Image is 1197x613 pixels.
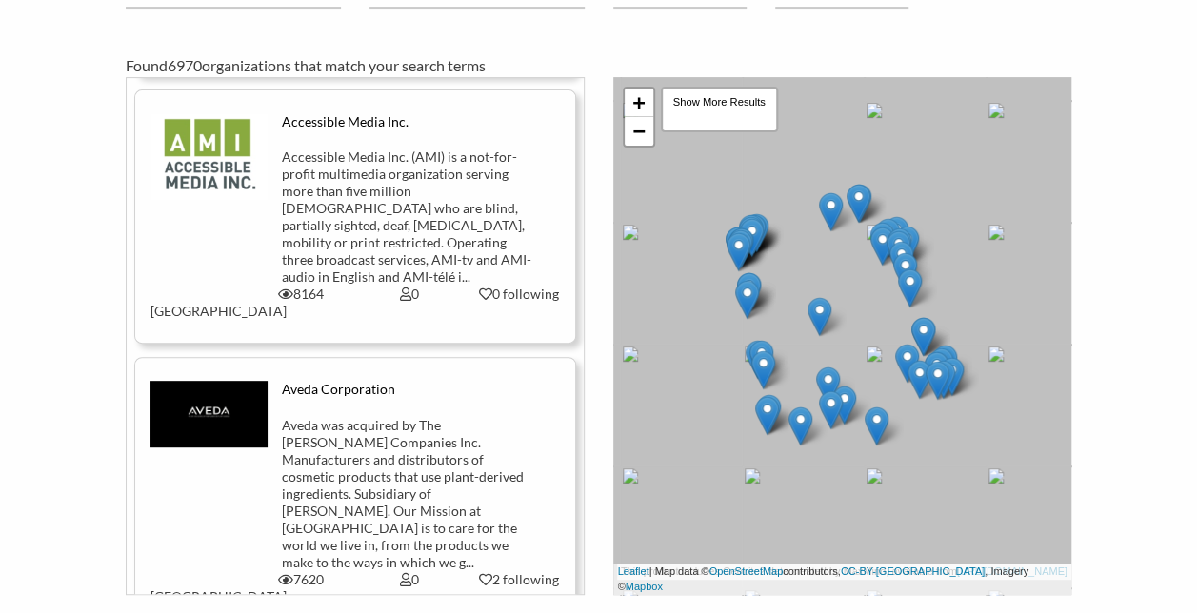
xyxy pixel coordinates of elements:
a: Zoom in [625,89,653,117]
img: czf03uoqmll8n8ic0zeg [150,113,268,199]
a: CC-BY-[GEOGRAPHIC_DATA] [841,565,985,577]
div: [GEOGRAPHIC_DATA] [136,286,246,320]
div: 2 following [479,571,560,588]
div: Found organizations that match your search terms [126,54,1071,77]
a: Mapbox [626,581,663,592]
a: Leaflet [618,565,649,577]
div: Show More Results [661,87,778,132]
div: | Map data © contributors, , Imagery © [613,564,1071,595]
div: 7620 [246,571,355,588]
a: Aveda Corporation Aveda was acquired by The [PERSON_NAME] Companies Inc. Manufacturers and distri... [150,381,559,604]
a: Accessible Media Inc. Accessible Media Inc. (AMI) is a not-for-profit multimedia organization ser... [150,113,559,320]
div: Accessible Media Inc. (AMI) is a not-for-profit multimedia organization serving more than five mi... [282,148,537,286]
div: 8164 [246,286,355,303]
div: [GEOGRAPHIC_DATA] [136,571,246,605]
div: Accessible Media Inc. [282,113,537,130]
a: OpenStreetMap [708,565,783,577]
div: 0 [355,286,465,303]
div: 0 following [479,286,560,303]
div: 0 [355,571,465,588]
img: elkyn15iae5qq8vaclu1 [150,381,268,446]
a: Zoom out [625,117,653,146]
div: Aveda Corporation [282,381,537,398]
div: Aveda was acquired by The [PERSON_NAME] Companies Inc. Manufacturers and distributors of cosmetic... [282,417,537,571]
span: 6970 [168,56,202,74]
